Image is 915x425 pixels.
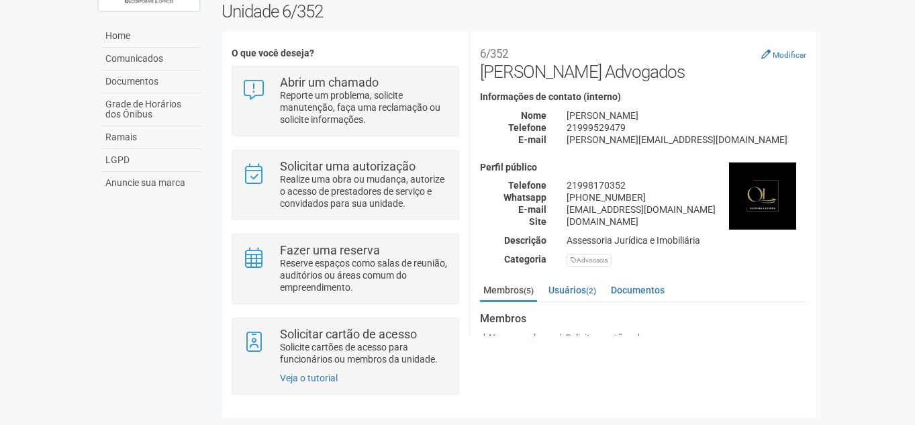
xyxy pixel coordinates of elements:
h4: Informações de contato (interno) [480,92,806,102]
a: Grade de Horários dos Ônibus [102,93,201,126]
div: [EMAIL_ADDRESS][DOMAIN_NAME] [557,203,816,216]
a: Fazer uma reserva Reserve espaços como salas de reunião, auditórios ou áreas comum do empreendime... [242,244,448,293]
strong: Descrição [504,235,546,246]
strong: E-mail [518,204,546,215]
strong: Telefone [508,122,546,133]
strong: Solicitar cartão de acesso [280,327,417,341]
small: Modificar [773,50,806,60]
small: (2) [586,286,596,295]
p: Solicite cartões de acesso para funcionários ou membros da unidade. [280,341,448,365]
p: Reporte um problema, solicite manutenção, faça uma reclamação ou solicite informações. [280,89,448,126]
div: 21999529479 [557,122,816,134]
a: Solicitar cartões de acesso [557,332,676,343]
strong: Categoria [504,254,546,265]
div: [DOMAIN_NAME] [557,216,816,228]
a: Veja o tutorial [280,373,338,383]
h4: O que você deseja? [232,48,459,58]
strong: Fazer uma reserva [280,243,380,257]
div: [PHONE_NUMBER] [557,191,816,203]
strong: E-mail [518,134,546,145]
div: Assessoria Jurídica e Imobiliária [557,234,816,246]
strong: Site [529,216,546,227]
strong: Abrir um chamado [280,75,379,89]
strong: Telefone [508,180,546,191]
a: Usuários(2) [545,280,599,300]
a: Membros(5) [480,280,537,302]
div: 21998170352 [557,179,816,191]
a: Ramais [102,126,201,149]
div: [PERSON_NAME] [557,109,816,122]
p: Realize uma obra ou mudança, autorize o acesso de prestadores de serviço e convidados para sua un... [280,173,448,209]
a: Anuncie sua marca [102,172,201,194]
a: Novo membro [480,332,548,343]
a: Documentos [102,70,201,93]
strong: Nome [521,110,546,121]
a: Modificar [761,49,806,60]
a: Solicitar cartão de acesso Solicite cartões de acesso para funcionários ou membros da unidade. [242,328,448,365]
a: Home [102,25,201,48]
h2: [PERSON_NAME] Advogados [480,42,806,82]
small: 6/352 [480,47,508,60]
a: Documentos [608,280,668,300]
a: Solicitar uma autorização Realize uma obra ou mudança, autorize o acesso de prestadores de serviç... [242,160,448,209]
a: Abrir um chamado Reporte um problema, solicite manutenção, faça uma reclamação ou solicite inform... [242,77,448,126]
small: (5) [524,286,534,295]
strong: Solicitar uma autorização [280,159,416,173]
p: Reserve espaços como salas de reunião, auditórios ou áreas comum do empreendimento. [280,257,448,293]
strong: Membros [480,313,806,325]
a: LGPD [102,149,201,172]
h4: Perfil público [480,162,806,173]
strong: Whatsapp [503,192,546,203]
img: business.png [729,162,796,230]
div: Advocacia [567,254,612,267]
div: [PERSON_NAME][EMAIL_ADDRESS][DOMAIN_NAME] [557,134,816,146]
h2: Unidade 6/352 [222,1,817,21]
a: Comunicados [102,48,201,70]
